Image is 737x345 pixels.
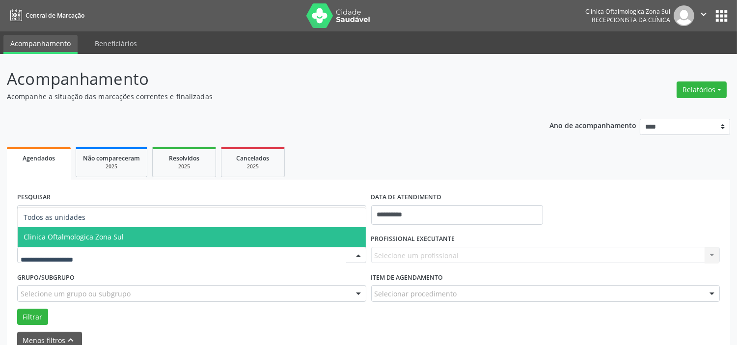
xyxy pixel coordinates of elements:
span: Cancelados [237,154,270,162]
button: Filtrar [17,309,48,325]
span: Recepcionista da clínica [592,16,670,24]
p: Acompanhamento [7,67,513,91]
span: Não compareceram [83,154,140,162]
label: DATA DE ATENDIMENTO [371,190,442,205]
button: Relatórios [677,81,727,98]
div: 2025 [228,163,277,170]
div: 2025 [83,163,140,170]
label: Item de agendamento [371,270,443,285]
a: Central de Marcação [7,7,84,24]
a: Beneficiários [88,35,144,52]
span: Selecionar procedimento [375,289,457,299]
span: Selecione um grupo ou subgrupo [21,289,131,299]
p: Acompanhe a situação das marcações correntes e finalizadas [7,91,513,102]
span: Agendados [23,154,55,162]
span: Resolvidos [169,154,199,162]
span: Central de Marcação [26,11,84,20]
span: Clinica Oftalmologica Zona Sul [24,232,124,241]
p: Ano de acompanhamento [549,119,636,131]
button: apps [713,7,730,25]
img: img [674,5,694,26]
span: Todos as unidades [24,212,85,222]
label: Grupo/Subgrupo [17,270,75,285]
a: Acompanhamento [3,35,78,54]
i:  [698,9,709,20]
div: Clinica Oftalmologica Zona Sul [585,7,670,16]
div: 2025 [160,163,209,170]
button:  [694,5,713,26]
label: PROFISSIONAL EXECUTANTE [371,232,455,247]
label: PESQUISAR [17,190,51,205]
